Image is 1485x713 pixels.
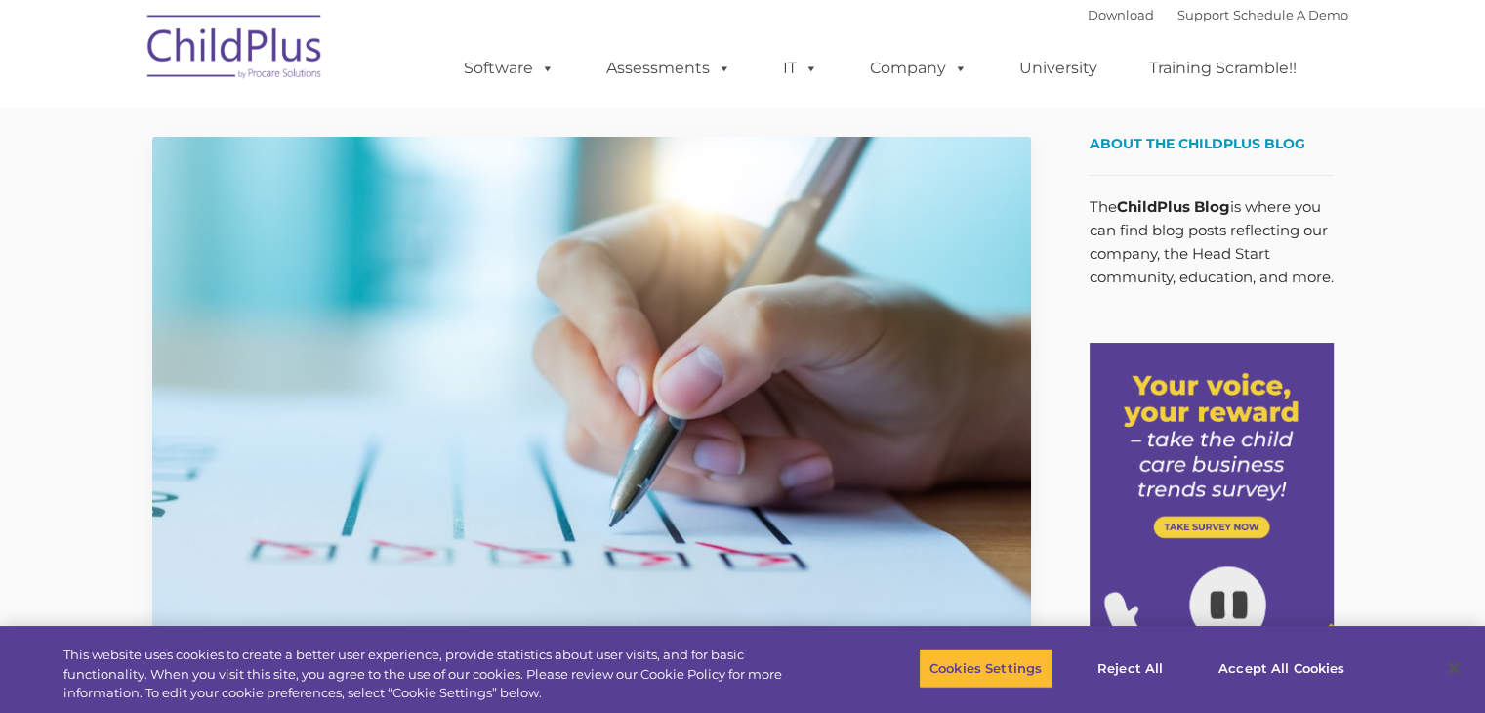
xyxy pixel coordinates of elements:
p: The is where you can find blog posts reflecting our company, the Head Start community, education,... [1090,195,1334,289]
a: Software [444,49,574,88]
img: ChildPlus by Procare Solutions [138,1,333,99]
button: Cookies Settings [919,648,1052,689]
a: Company [850,49,987,88]
button: Accept All Cookies [1208,648,1355,689]
a: University [1000,49,1117,88]
a: Assessments [587,49,751,88]
img: Efficiency Boost: ChildPlus Online's Enhanced Family Pre-Application Process - Streamlining Appli... [152,137,1031,631]
strong: ChildPlus Blog [1117,197,1230,216]
a: Support [1177,7,1229,22]
font: | [1088,7,1348,22]
span: About the ChildPlus Blog [1090,135,1305,152]
div: This website uses cookies to create a better user experience, provide statistics about user visit... [63,646,817,703]
button: Close [1432,647,1475,690]
a: Download [1088,7,1154,22]
a: Training Scramble!! [1130,49,1316,88]
a: Schedule A Demo [1233,7,1348,22]
a: IT [763,49,838,88]
button: Reject All [1069,648,1191,689]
